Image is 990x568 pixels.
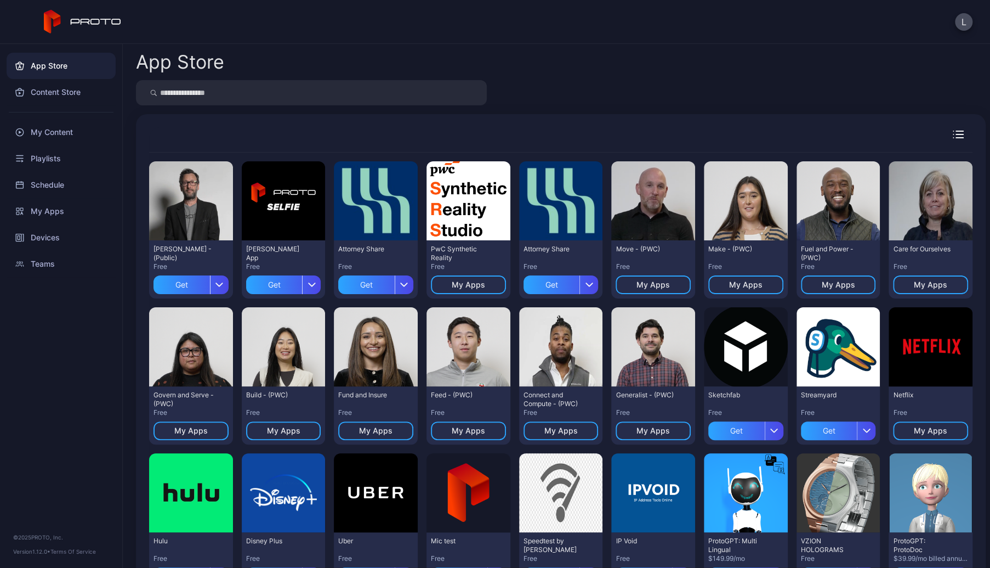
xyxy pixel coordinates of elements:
[893,408,968,417] div: Free
[914,426,947,435] div: My Apps
[7,172,116,198] div: Schedule
[729,280,763,289] div: My Apps
[801,408,876,417] div: Free
[7,224,116,251] a: Devices
[955,13,972,31] button: L
[246,408,321,417] div: Free
[616,421,691,440] button: My Apps
[616,408,691,417] div: Free
[431,262,506,271] div: Free
[708,417,783,440] button: Get
[338,421,413,440] button: My Apps
[246,537,306,545] div: Disney Plus
[153,262,229,271] div: Free
[524,408,599,417] div: Free
[616,245,676,254] div: Move - (PWC)
[7,198,116,224] a: My Apps
[7,79,116,105] a: Content Store
[246,554,321,563] div: Free
[246,271,321,294] button: Get
[153,421,229,440] button: My Apps
[524,537,584,554] div: Speedtest by Ookla
[359,426,392,435] div: My Apps
[338,262,413,271] div: Free
[338,554,413,563] div: Free
[431,421,506,440] button: My Apps
[708,391,769,400] div: Sketchfab
[246,275,303,294] div: Get
[524,271,599,294] button: Get
[801,262,876,271] div: Free
[893,275,968,294] button: My Apps
[801,421,857,440] div: Get
[708,554,783,563] div: $149.99/mo
[338,391,399,400] div: Fund and Insure
[616,262,691,271] div: Free
[431,275,506,294] button: My Apps
[153,537,214,545] div: Hulu
[7,251,116,277] a: Teams
[893,245,953,254] div: Care for Ourselves
[153,554,229,563] div: Free
[246,391,306,400] div: Build - (PWC)
[636,280,670,289] div: My Apps
[452,280,485,289] div: My Apps
[452,426,485,435] div: My Apps
[914,280,947,289] div: My Apps
[616,275,691,294] button: My Apps
[7,53,116,79] div: App Store
[524,554,599,563] div: Free
[13,548,50,555] span: Version 1.12.0 •
[636,426,670,435] div: My Apps
[708,421,765,440] div: Get
[616,537,676,545] div: IP Void
[801,537,861,554] div: VZION HOLOGRAMS
[13,533,109,542] div: © 2025 PROTO, Inc.
[801,554,876,563] div: Free
[338,275,395,294] div: Get
[246,421,321,440] button: My Apps
[431,554,506,563] div: Free
[431,408,506,417] div: Free
[801,391,861,400] div: Streamyard
[246,245,306,262] div: David Selfie App
[431,245,491,262] div: PwC Synthetic Reality
[524,262,599,271] div: Free
[821,280,855,289] div: My Apps
[801,245,861,262] div: Fuel and Power - (PWC)
[136,53,224,71] div: App Store
[338,408,413,417] div: Free
[893,262,968,271] div: Free
[153,271,229,294] button: Get
[153,408,229,417] div: Free
[708,537,769,554] div: ProtoGPT: Multi Lingual
[616,391,676,400] div: Generalist - (PWC)
[893,537,953,554] div: ProtoGPT: ProtoDoc
[153,275,210,294] div: Get
[431,537,491,545] div: Mic test
[893,421,968,440] button: My Apps
[246,262,321,271] div: Free
[708,262,783,271] div: Free
[524,275,580,294] div: Get
[801,275,876,294] button: My Apps
[524,391,584,408] div: Connect and Compute - (PWC)
[616,554,691,563] div: Free
[544,426,577,435] div: My Apps
[801,417,876,440] button: Get
[338,271,413,294] button: Get
[153,391,214,408] div: Govern and Serve - (PWC)
[338,537,399,545] div: Uber
[7,119,116,145] a: My Content
[524,245,584,254] div: Attorney Share
[708,275,783,294] button: My Apps
[338,245,399,254] div: Attorney Share
[524,421,599,440] button: My Apps
[174,426,208,435] div: My Apps
[893,554,968,563] div: $39.99/mo billed annually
